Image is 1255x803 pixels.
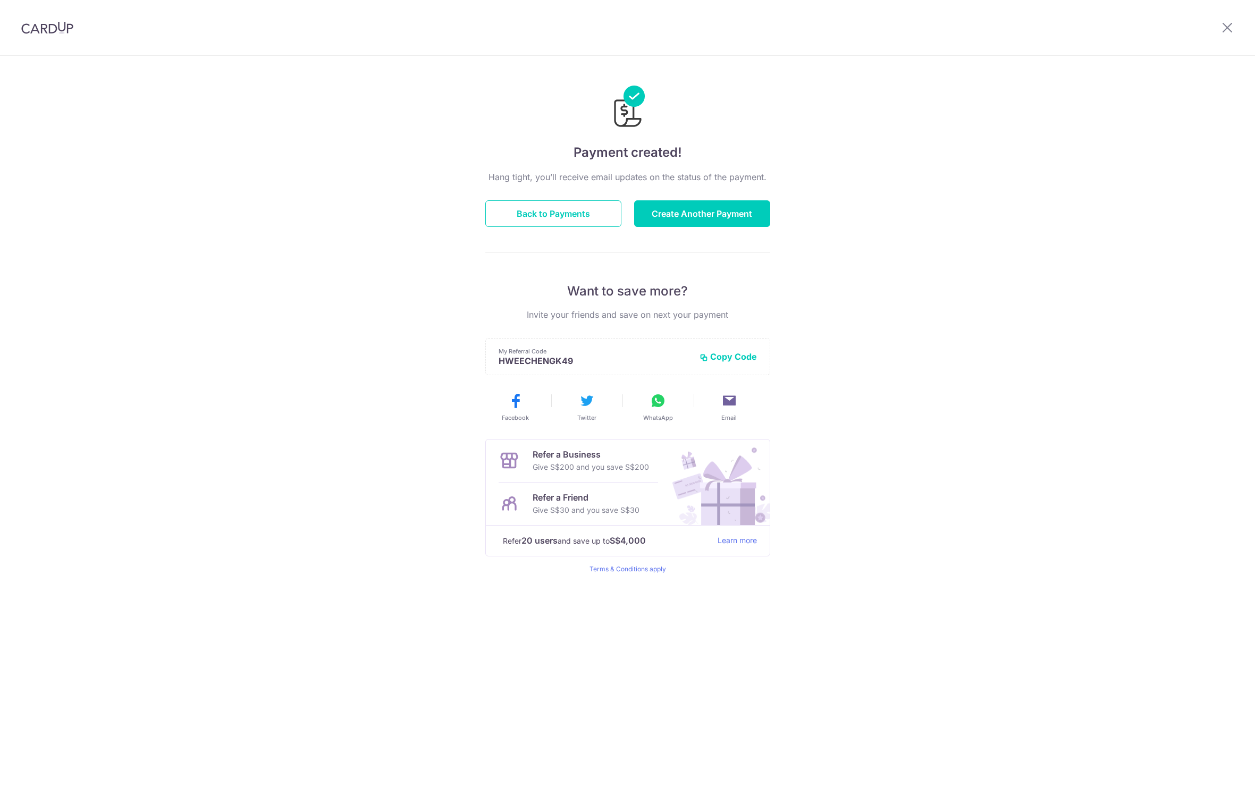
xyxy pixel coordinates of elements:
p: My Referral Code [499,347,691,356]
p: Hang tight, you’ll receive email updates on the status of the payment. [485,171,770,183]
p: Invite your friends and save on next your payment [485,308,770,321]
p: Give S$30 and you save S$30 [533,504,639,517]
strong: S$4,000 [610,534,646,547]
button: Create Another Payment [634,200,770,227]
p: Give S$200 and you save S$200 [533,461,649,474]
p: Refer a Business [533,448,649,461]
a: Learn more [718,534,757,547]
button: Copy Code [700,351,757,362]
strong: 20 users [521,534,558,547]
img: Refer [662,439,770,525]
p: Want to save more? [485,283,770,300]
h4: Payment created! [485,143,770,162]
img: Payments [611,86,645,130]
button: WhatsApp [627,392,689,422]
button: Facebook [484,392,547,422]
span: WhatsApp [643,413,673,422]
span: Email [721,413,737,422]
button: Back to Payments [485,200,621,227]
span: Facebook [502,413,529,422]
button: Twitter [555,392,618,422]
img: CardUp [21,21,73,34]
span: Twitter [577,413,596,422]
p: Refer a Friend [533,491,639,504]
p: Refer and save up to [503,534,709,547]
button: Email [698,392,761,422]
p: HWEECHENGK49 [499,356,691,366]
a: Terms & Conditions apply [589,565,666,573]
